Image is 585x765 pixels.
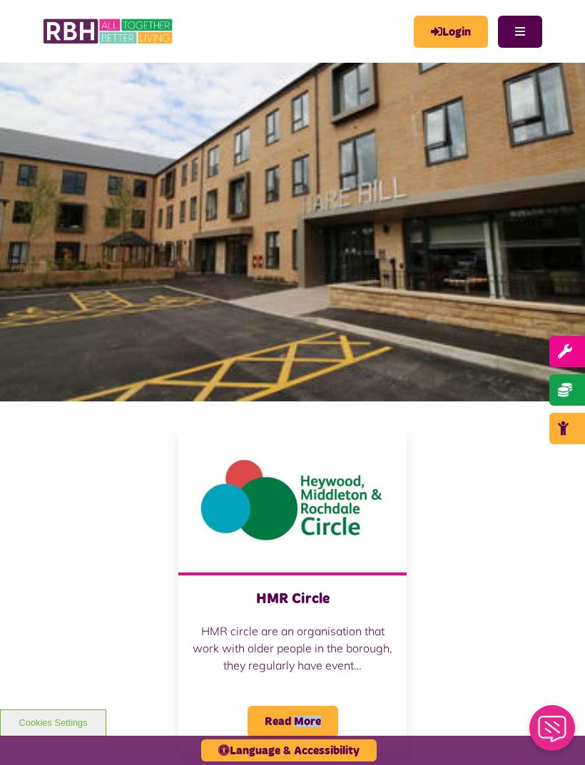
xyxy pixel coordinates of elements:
a: MyRBH [414,16,488,48]
img: HMR Circle [178,430,407,573]
iframe: Netcall Web Assistant for live chat [521,701,585,765]
button: Navigation [498,16,542,48]
span: Read More [248,706,338,737]
p: HMR circle are an organisation that work with older people in the borough, they regularly have ev... [193,622,392,674]
h3: HMR Circle [193,590,392,608]
a: HMR Circle HMR circle are an organisation that work with older people in the borough, they regula... [178,430,407,751]
img: RBH [43,14,175,48]
button: Language & Accessibility [201,739,377,761]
